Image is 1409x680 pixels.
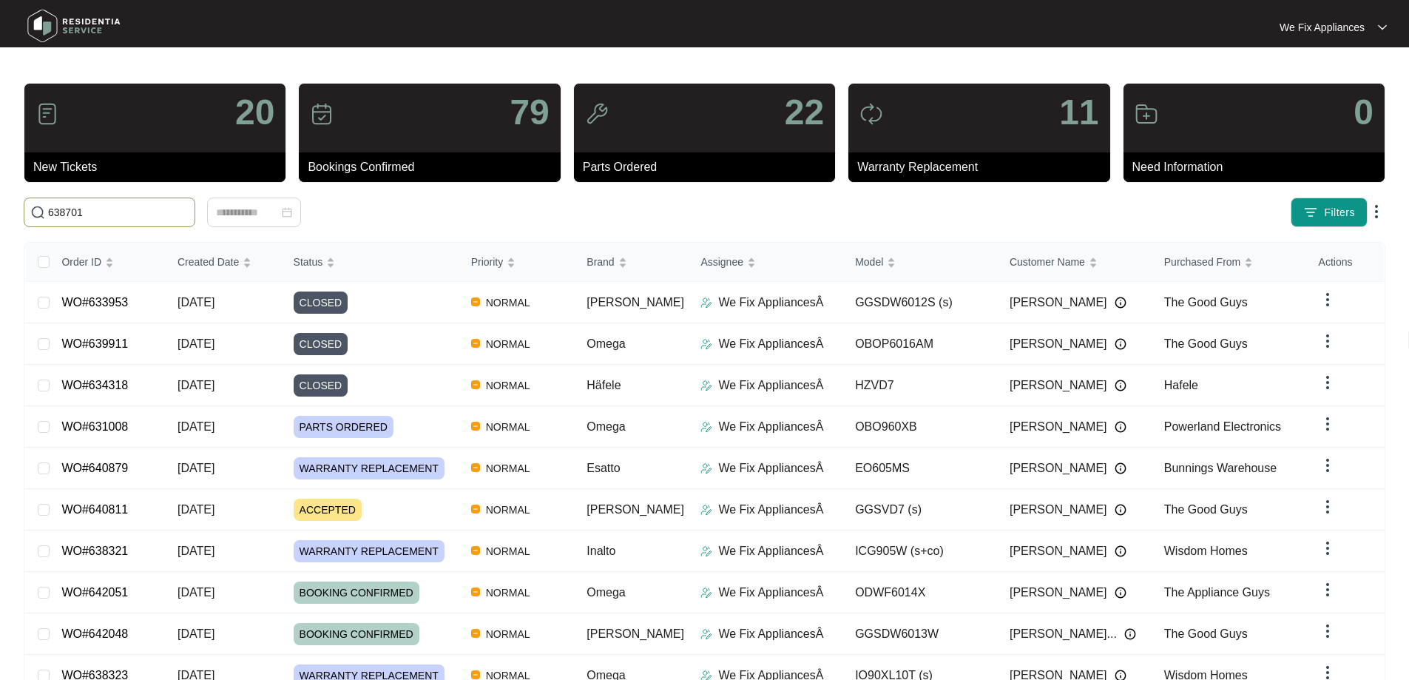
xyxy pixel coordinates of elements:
[1319,457,1337,474] img: dropdown arrow
[587,545,615,557] span: Inalto
[1135,102,1158,126] img: icon
[587,462,620,474] span: Esatto
[1124,628,1136,640] img: Info icon
[700,504,712,516] img: Assigner Icon
[33,158,285,176] p: New Tickets
[178,296,214,309] span: [DATE]
[480,542,536,560] span: NORMAL
[1164,586,1270,599] span: The Appliance Guys
[166,243,282,282] th: Created Date
[61,420,128,433] a: WO#631008
[471,339,480,348] img: Vercel Logo
[178,503,214,516] span: [DATE]
[310,102,334,126] img: icon
[1152,243,1307,282] th: Purchased From
[1368,203,1385,221] img: dropdown arrow
[480,584,536,602] span: NORMAL
[1378,24,1387,31] img: dropdown arrow
[718,377,823,394] p: We Fix AppliancesÂ
[178,420,214,433] span: [DATE]
[1164,503,1248,516] span: The Good Guys
[480,501,536,519] span: NORMAL
[1059,95,1098,130] p: 11
[998,243,1152,282] th: Customer Name
[61,254,101,270] span: Order ID
[689,243,843,282] th: Assignee
[700,254,743,270] span: Assignee
[480,377,536,394] span: NORMAL
[471,629,480,638] img: Vercel Logo
[471,505,480,514] img: Vercel Logo
[1115,338,1126,350] img: Info icon
[1164,627,1248,640] span: The Good Guys
[587,337,625,350] span: Omega
[510,95,549,130] p: 79
[1164,462,1277,474] span: Bunnings Warehouse
[700,338,712,350] img: Assigner Icon
[1303,205,1318,220] img: filter icon
[1010,377,1107,394] span: [PERSON_NAME]
[61,462,128,474] a: WO#640879
[718,294,823,312] p: We Fix AppliancesÂ
[1307,243,1384,282] th: Actions
[587,296,684,309] span: [PERSON_NAME]
[700,462,712,474] img: Assigner Icon
[61,337,128,350] a: WO#639911
[700,421,712,433] img: Assigner Icon
[843,531,998,572] td: ICG905W (s+co)
[471,297,480,306] img: Vercel Logo
[61,586,128,599] a: WO#642051
[1115,504,1126,516] img: Info icon
[1010,254,1085,270] span: Customer Name
[1324,205,1355,221] span: Filters
[843,365,998,406] td: HZVD7
[471,422,480,431] img: Vercel Logo
[471,670,480,679] img: Vercel Logo
[1354,95,1373,130] p: 0
[1319,581,1337,599] img: dropdown arrow
[583,158,835,176] p: Parts Ordered
[587,254,614,270] span: Brand
[843,572,998,613] td: ODWF6014X
[587,379,621,391] span: Häfele
[1010,625,1117,643] span: [PERSON_NAME]...
[575,243,689,282] th: Brand
[718,625,823,643] p: We Fix AppliancesÂ
[1319,374,1337,391] img: dropdown arrow
[585,102,609,126] img: icon
[294,254,323,270] span: Status
[1164,337,1248,350] span: The Good Guys
[178,586,214,599] span: [DATE]
[480,459,536,477] span: NORMAL
[843,323,998,365] td: OBOP6016AM
[1164,420,1281,433] span: Powerland Electronics
[587,503,684,516] span: [PERSON_NAME]
[1010,501,1107,519] span: [PERSON_NAME]
[1115,587,1126,599] img: Info icon
[294,540,445,562] span: WARRANTY REPLACEMENT
[1319,498,1337,516] img: dropdown arrow
[1319,291,1337,309] img: dropdown arrow
[471,380,480,389] img: Vercel Logo
[294,292,348,314] span: CLOSED
[1010,459,1107,477] span: [PERSON_NAME]
[785,95,824,130] p: 22
[61,503,128,516] a: WO#640811
[178,462,214,474] span: [DATE]
[843,282,998,323] td: GGSDW6012S (s)
[718,335,823,353] p: We Fix AppliancesÂ
[843,448,998,489] td: EO605MS
[857,158,1109,176] p: Warranty Replacement
[308,158,560,176] p: Bookings Confirmed
[22,4,126,48] img: residentia service logo
[1010,542,1107,560] span: [PERSON_NAME]
[471,546,480,555] img: Vercel Logo
[36,102,59,126] img: icon
[1010,584,1107,602] span: [PERSON_NAME]
[178,545,214,557] span: [DATE]
[1115,297,1126,309] img: Info icon
[1164,254,1240,270] span: Purchased From
[718,542,823,560] p: We Fix AppliancesÂ
[1319,332,1337,350] img: dropdown arrow
[1319,539,1337,557] img: dropdown arrow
